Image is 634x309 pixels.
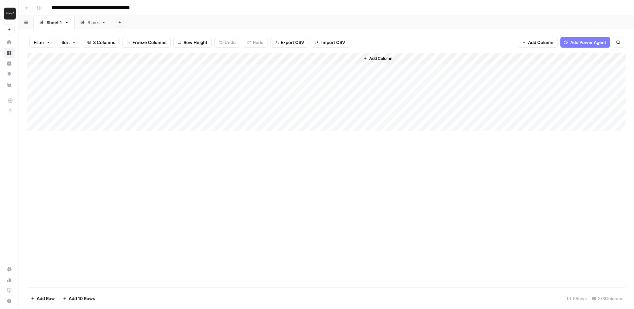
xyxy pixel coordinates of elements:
img: Klaviyo Logo [4,8,16,20]
a: Opportunities [4,69,15,79]
button: Undo [214,37,240,48]
span: Row Height [184,39,207,46]
button: Freeze Columns [122,37,171,48]
a: Browse [4,48,15,58]
a: Settings [4,264,15,275]
button: Add Row [27,293,59,304]
button: Redo [243,37,268,48]
span: Import CSV [321,39,345,46]
button: Add Column [518,37,558,48]
button: Help + Support [4,296,15,306]
span: Redo [253,39,264,46]
a: Home [4,37,15,48]
span: Freeze Columns [132,39,166,46]
a: Usage [4,275,15,285]
span: Add 10 Rows [69,295,95,302]
div: 5 Rows [564,293,589,304]
button: Add 10 Rows [59,293,99,304]
button: Export CSV [270,37,308,48]
button: Add Column [361,54,395,63]
button: Sort [57,37,80,48]
span: Add Power Agent [570,39,606,46]
a: Learning Hub [4,285,15,296]
span: Sort [61,39,70,46]
button: Add Power Agent [560,37,610,48]
div: Sheet 1 [47,19,62,26]
button: Import CSV [311,37,349,48]
a: Blank [75,16,112,29]
span: Add Column [369,56,392,62]
a: Your Data [4,79,15,90]
span: 3 Columns [93,39,115,46]
button: Filter [29,37,54,48]
a: Insights [4,58,15,69]
a: Sheet 1 [34,16,75,29]
span: Add Column [528,39,553,46]
div: 3/3 Columns [589,293,626,304]
button: Row Height [173,37,212,48]
span: Export CSV [281,39,304,46]
span: Filter [34,39,44,46]
button: 3 Columns [83,37,120,48]
span: Undo [225,39,236,46]
button: Workspace: Klaviyo [4,5,15,22]
span: Add Row [37,295,55,302]
div: Blank [88,19,99,26]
